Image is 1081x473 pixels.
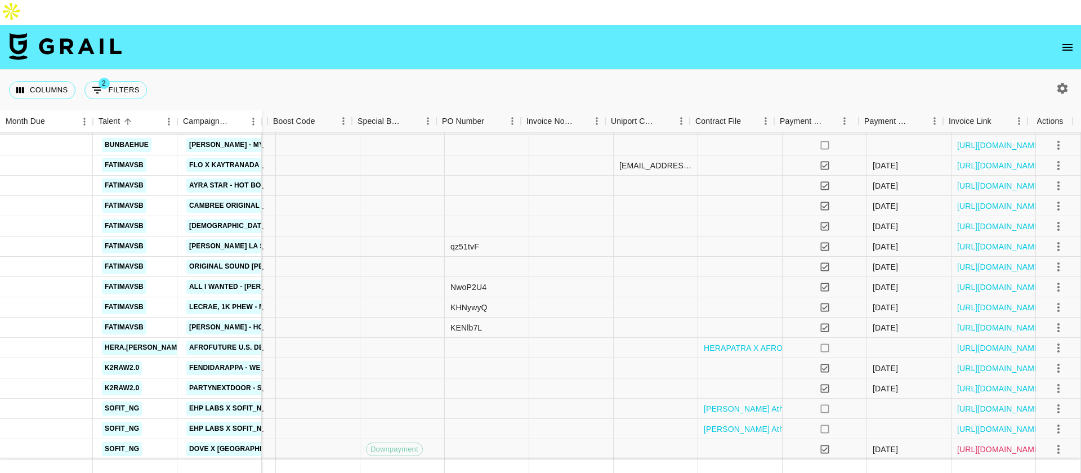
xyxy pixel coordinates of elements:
[186,320,292,334] a: [PERSON_NAME] - Hot Body
[186,341,365,355] a: Afrofuture U.S. Debut in [GEOGRAPHIC_DATA]
[1028,110,1073,132] div: Actions
[957,363,1042,374] a: [URL][DOMAIN_NAME]
[873,221,898,232] div: 14/08/2025
[836,113,853,130] button: Menu
[864,110,910,132] div: Payment Sent Date
[367,444,422,455] span: Downpayment
[873,282,898,293] div: 21/08/2025
[859,110,943,132] div: Payment Sent Date
[186,199,289,213] a: cambree original sound
[186,442,382,456] a: Dove x [GEOGRAPHIC_DATA] - 90 days Usage rights
[873,322,898,333] div: 21/08/2025
[619,160,692,171] div: lily.morgan@umusic.com
[76,113,93,130] button: Menu
[780,110,824,132] div: Payment Sent
[741,113,757,129] button: Sort
[450,322,482,333] div: KENlb7L
[1049,399,1068,418] button: select merge strategy
[102,442,142,456] a: sofit_ng
[186,361,296,375] a: FendiDaRappa - We Outside
[484,113,500,129] button: Sort
[436,110,521,132] div: PO Number
[504,113,521,130] button: Menu
[957,261,1042,273] a: [URL][DOMAIN_NAME]
[183,110,267,132] div: Video Link
[186,138,325,152] a: [PERSON_NAME] - Mystical Magical
[102,381,142,395] a: k2raw2.0
[873,160,898,171] div: 14/08/2025
[1049,420,1068,439] button: select merge strategy
[873,363,898,374] div: 06/08/2025
[102,280,146,294] a: fatimavsb
[957,180,1042,191] a: [URL][DOMAIN_NAME]
[704,342,865,354] a: HERAPATRA X AFROFUTURE (3) (1) (1).pdf
[957,200,1042,212] a: [URL][DOMAIN_NAME]
[704,423,950,435] a: [PERSON_NAME] Athlete Partnership Agreement 2025 -4.pdf (1).pdf
[1049,338,1068,358] button: select merge strategy
[611,110,657,132] div: Uniport Contact Email
[521,110,605,132] div: Invoice Notes
[177,110,262,132] div: Campaign (Type)
[957,302,1042,313] a: [URL][DOMAIN_NAME]
[450,241,479,252] div: qz51tvF
[926,113,943,130] button: Menu
[102,260,146,274] a: fatimavsb
[957,282,1042,293] a: [URL][DOMAIN_NAME]
[1056,36,1079,59] button: open drawer
[1049,440,1068,459] button: select merge strategy
[1049,156,1068,175] button: select merge strategy
[245,113,262,130] button: Menu
[102,422,142,436] a: sofit_ng
[45,114,61,130] button: Sort
[1049,136,1068,155] button: select merge strategy
[957,241,1042,252] a: [URL][DOMAIN_NAME]
[690,110,774,132] div: Contract File
[873,200,898,212] div: 06/08/2025
[588,113,605,130] button: Menu
[352,110,436,132] div: Special Booking Type
[84,81,147,99] button: Show filters
[273,110,315,132] div: Boost Code
[873,241,898,252] div: 13/08/2025
[102,219,146,233] a: fatimavsb
[9,81,75,99] button: Select columns
[9,33,122,60] img: Grail Talent
[774,110,859,132] div: Payment Sent
[186,381,338,395] a: PARTYNEXTDOOR - SOMEBODY LOVES ME
[824,113,839,129] button: Sort
[186,300,282,314] a: Lecrae, 1K Phew - MOVE
[1049,176,1068,195] button: select merge strategy
[957,403,1042,414] a: [URL][DOMAIN_NAME]
[93,110,177,132] div: Talent
[873,261,898,273] div: 15/08/2025
[657,113,673,129] button: Sort
[186,239,324,253] a: [PERSON_NAME] La San - Feel Good
[102,158,146,172] a: fatimavsb
[757,113,774,130] button: Menu
[1049,257,1068,276] button: select merge strategy
[873,180,898,191] div: 26/08/2025
[186,422,378,436] a: EHP Labs x Sofit_ngr 12 month Partnership 1/12
[229,114,245,130] button: Sort
[910,113,926,129] button: Sort
[957,160,1042,171] a: [URL][DOMAIN_NAME]
[1049,197,1068,216] button: select merge strategy
[102,341,187,355] a: hera.[PERSON_NAME]
[957,322,1042,333] a: [URL][DOMAIN_NAME]
[160,113,177,130] button: Menu
[102,138,151,152] a: bunbaehue
[186,401,378,416] a: EHP Labs x Sofit_ngr 12 month Partnership 2/12
[450,282,486,293] div: NwoP2U4
[957,342,1042,354] a: [URL][DOMAIN_NAME]
[102,361,142,375] a: k2raw2.0
[315,113,331,129] button: Sort
[120,114,136,130] button: Sort
[605,110,690,132] div: Uniport Contact Email
[183,110,229,132] div: Campaign (Type)
[1049,359,1068,378] button: select merge strategy
[419,113,436,130] button: Menu
[943,110,1028,132] div: Invoice Link
[1049,318,1068,337] button: select merge strategy
[358,110,404,132] div: Special Booking Type
[1049,237,1068,256] button: select merge strategy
